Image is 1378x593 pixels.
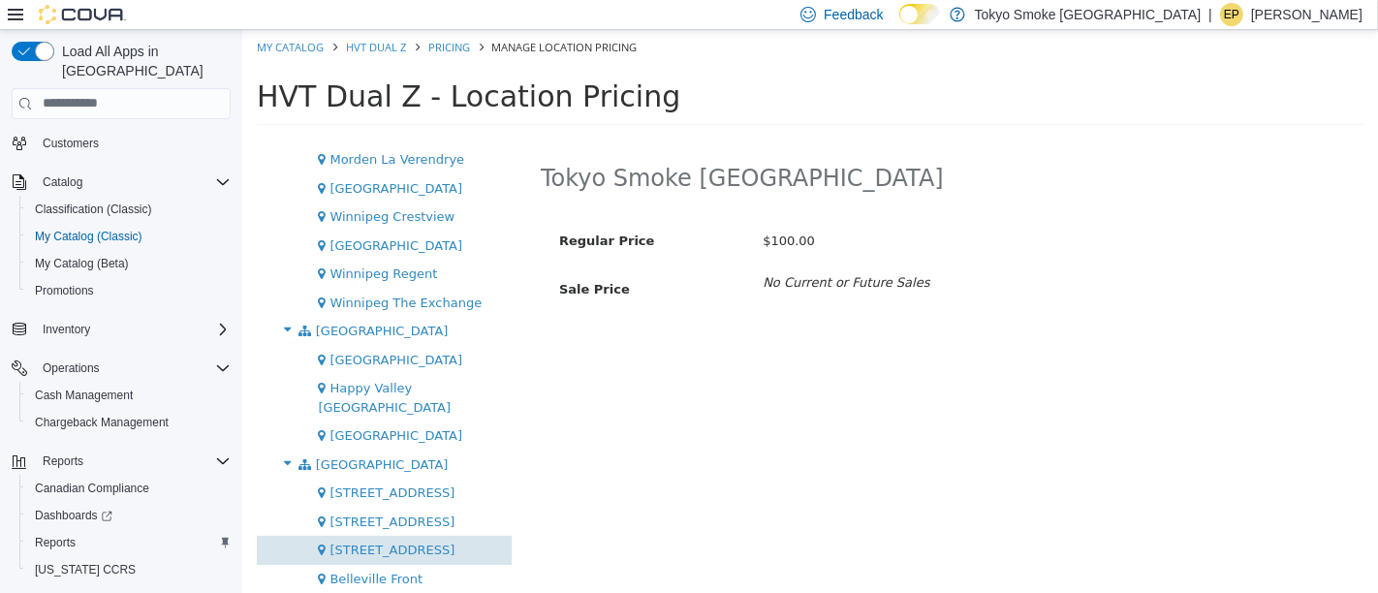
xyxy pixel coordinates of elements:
span: Promotions [27,279,231,302]
span: Catalog [35,171,231,194]
span: Reports [35,535,76,550]
span: [GEOGRAPHIC_DATA] [74,427,206,442]
a: My Catalog (Classic) [27,225,150,248]
span: Reports [35,450,231,473]
button: My Catalog (Beta) [19,250,238,277]
a: Chargeback Management [27,411,176,434]
span: Promotions [35,283,94,298]
span: EP [1224,3,1239,26]
span: Inventory [43,322,90,337]
span: HVT Dual Z - Location Pricing [15,49,438,83]
span: Feedback [824,5,883,24]
button: Customers [4,129,238,157]
button: Catalog [4,169,238,196]
button: Reports [35,450,91,473]
span: Sale Price [317,252,388,266]
button: Catalog [35,171,90,194]
span: Belleville Front [87,542,180,556]
span: Chargeback Management [35,415,169,430]
span: Cash Management [35,388,133,403]
a: Canadian Compliance [27,477,157,500]
span: Regular Price [317,203,412,218]
span: [GEOGRAPHIC_DATA] [87,323,220,337]
a: HVT Dual Z [104,10,164,24]
a: My Catalog (Beta) [27,252,137,275]
button: My Catalog (Classic) [19,223,238,250]
span: Winnipeg The Exchange [87,265,239,280]
a: Classification (Classic) [27,198,160,221]
span: Dashboards [35,508,112,523]
span: Winnipeg Crestview [87,179,212,194]
h2: Tokyo Smoke [GEOGRAPHIC_DATA] [298,134,702,164]
button: Reports [4,448,238,475]
span: Operations [35,357,231,380]
a: Promotions [27,279,102,302]
a: Cash Management [27,384,141,407]
a: Dashboards [27,504,120,527]
span: Manage Location Pricing [250,10,395,24]
span: [STREET_ADDRESS] [87,484,212,499]
a: Customers [35,132,107,155]
span: Winnipeg Regent [87,236,195,251]
button: Operations [35,357,108,380]
a: [US_STATE] CCRS [27,558,143,581]
span: [STREET_ADDRESS] [87,455,212,470]
img: Cova [39,5,126,24]
p: | [1208,3,1212,26]
p: Tokyo Smoke [GEOGRAPHIC_DATA] [975,3,1202,26]
span: My Catalog (Classic) [35,229,142,244]
a: Pricing [186,10,228,24]
span: Classification (Classic) [27,198,231,221]
span: Reports [27,531,231,554]
span: [GEOGRAPHIC_DATA] [87,208,220,223]
span: Cash Management [27,384,231,407]
span: [STREET_ADDRESS] [87,513,212,527]
button: Chargeback Management [19,409,238,436]
button: Classification (Classic) [19,196,238,223]
span: [GEOGRAPHIC_DATA] [87,398,220,413]
p: [PERSON_NAME] [1251,3,1362,26]
span: Operations [43,360,100,376]
span: Inventory [35,318,231,341]
input: Dark Mode [899,4,940,24]
a: My Catalog [15,10,81,24]
span: [US_STATE] CCRS [35,562,136,577]
button: Inventory [4,316,238,343]
span: Customers [35,131,231,155]
span: Canadian Compliance [27,477,231,500]
span: My Catalog (Beta) [35,256,129,271]
a: Dashboards [19,502,238,529]
span: My Catalog (Beta) [27,252,231,275]
button: Cash Management [19,382,238,409]
span: Dashboards [27,504,231,527]
a: Reports [27,531,83,554]
button: [US_STATE] CCRS [19,556,238,583]
button: Reports [19,529,238,556]
span: $100.00 [520,203,573,218]
span: Chargeback Management [27,411,231,434]
span: [GEOGRAPHIC_DATA] [87,151,220,166]
div: Ethan Provencal [1220,3,1243,26]
span: Customers [43,136,99,151]
span: Classification (Classic) [35,202,152,217]
span: Catalog [43,174,82,190]
span: Load All Apps in [GEOGRAPHIC_DATA] [54,42,231,80]
span: My Catalog (Classic) [27,225,231,248]
i: No Current or Future Sales [520,245,687,260]
button: Promotions [19,277,238,304]
span: Morden La Verendrye [87,122,222,137]
span: [GEOGRAPHIC_DATA] [74,294,206,308]
span: Happy Valley [GEOGRAPHIC_DATA] [76,351,208,385]
span: Reports [43,453,83,469]
button: Operations [4,355,238,382]
span: Canadian Compliance [35,481,149,496]
button: Inventory [35,318,98,341]
span: Washington CCRS [27,558,231,581]
span: Dark Mode [899,24,900,25]
button: Canadian Compliance [19,475,238,502]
